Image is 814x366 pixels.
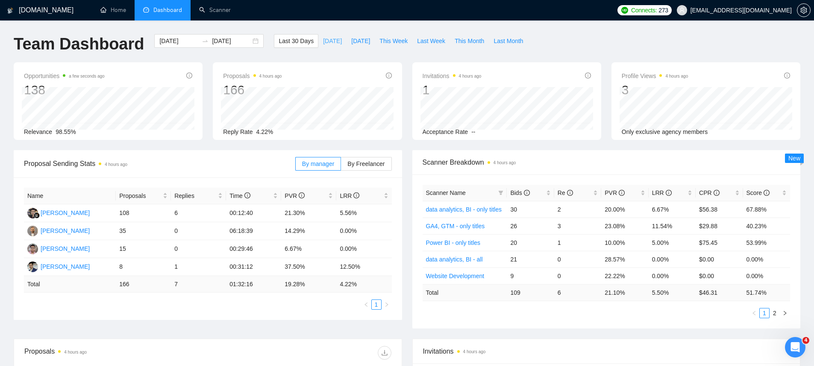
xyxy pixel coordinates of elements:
span: Scanner Name [426,189,466,196]
input: End date [212,36,251,46]
span: Opportunities [24,71,105,81]
span: This Month [455,36,484,46]
a: data analytics, BI - only titles [426,206,502,213]
span: PVR [605,189,625,196]
td: 0 [554,251,601,267]
a: 2 [770,308,779,318]
span: This Week [379,36,408,46]
a: 1 [760,308,769,318]
span: Dashboard [153,6,182,14]
div: 3 [622,82,688,98]
td: 0 [554,267,601,284]
td: 5.00% [649,234,696,251]
span: info-circle [784,73,790,78]
span: Connects: [631,6,657,15]
span: user [679,7,685,13]
div: [PERSON_NAME] [41,208,90,218]
input: Start date [159,36,198,46]
span: Last 30 Days [279,36,314,46]
td: 109 [507,284,554,301]
li: Previous Page [361,299,371,310]
td: 8 [116,258,171,276]
td: 2 [554,201,601,218]
button: Last 30 Days [274,34,318,48]
button: This Month [450,34,489,48]
td: 22.22% [601,267,648,284]
span: Only exclusive agency members [622,128,708,135]
span: Scanner Breakdown [423,157,790,168]
span: left [752,311,757,316]
span: 273 [658,6,668,15]
a: SK[PERSON_NAME] [27,227,90,234]
span: Last Month [494,36,523,46]
td: 30 [507,201,554,218]
span: info-circle [666,190,672,196]
div: [PERSON_NAME] [41,244,90,253]
span: info-circle [386,73,392,78]
td: 0 [171,222,226,240]
td: 0.00% [336,222,391,240]
td: 6 [554,284,601,301]
td: $0.00 [696,251,743,267]
span: Relevance [24,128,52,135]
td: 01:32:16 [226,276,281,293]
th: Proposals [116,188,171,204]
span: swap-right [202,38,209,44]
iframe: Intercom live chat [785,337,805,357]
img: AU [27,261,38,272]
td: 19.28 % [281,276,336,293]
span: Re [558,189,573,196]
time: 4 hours ago [494,160,516,165]
span: By Freelancer [347,160,385,167]
a: searchScanner [199,6,231,14]
img: gigradar-bm.png [34,212,40,218]
td: 1 [171,258,226,276]
span: filter [498,190,503,195]
span: dashboard [143,7,149,13]
a: 1 [372,300,381,309]
td: 00:29:46 [226,240,281,258]
td: 11.54% [649,218,696,234]
button: left [749,308,759,318]
td: 9 [507,267,554,284]
a: Power BI - only titles [426,239,481,246]
td: 28.57% [601,251,648,267]
td: 0.00% [649,267,696,284]
td: 6.67% [281,240,336,258]
img: MS [27,244,38,254]
td: 20.00% [601,201,648,218]
button: [DATE] [347,34,375,48]
td: 0.00% [743,251,790,267]
td: 37.50% [281,258,336,276]
li: Next Page [780,308,790,318]
th: Name [24,188,116,204]
span: info-circle [244,192,250,198]
span: -- [471,128,475,135]
td: 67.88% [743,201,790,218]
img: IA [27,208,38,218]
td: 21.10 % [601,284,648,301]
img: upwork-logo.png [621,7,628,14]
div: 1 [423,82,482,98]
span: New [788,155,800,162]
span: info-circle [714,190,720,196]
span: Invitations [423,71,482,81]
td: Total [24,276,116,293]
button: download [378,346,391,360]
span: Profile Views [622,71,688,81]
td: Total [423,284,507,301]
time: 4 hours ago [665,74,688,78]
button: right [780,308,790,318]
td: 4.22 % [336,276,391,293]
span: Proposal Sending Stats [24,158,295,169]
td: 6.67% [649,201,696,218]
span: Score [746,189,770,196]
td: 10.00% [601,234,648,251]
span: Acceptance Rate [423,128,468,135]
a: Website Development [426,273,485,279]
td: 23.08% [601,218,648,234]
td: 00:12:40 [226,204,281,222]
span: [DATE] [351,36,370,46]
button: [DATE] [318,34,347,48]
span: PVR [285,192,305,199]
